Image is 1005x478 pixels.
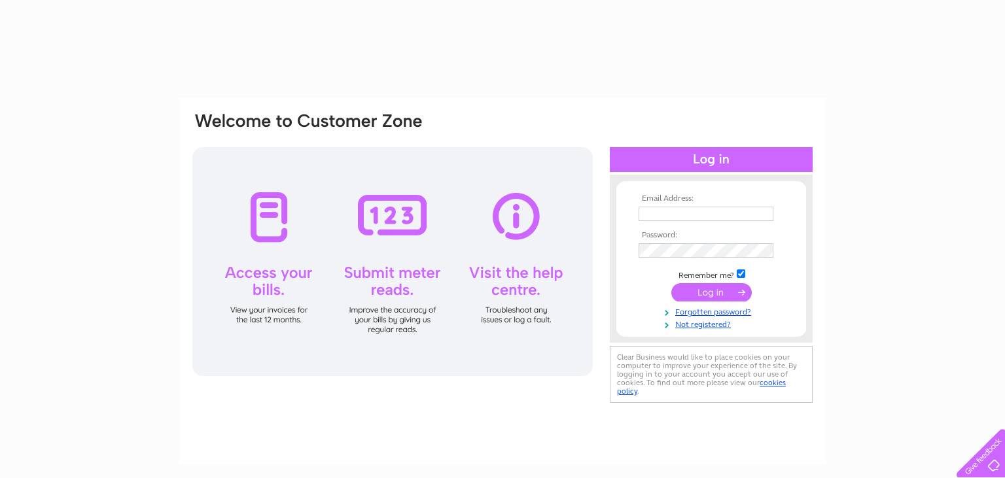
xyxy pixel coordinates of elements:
th: Password: [635,231,787,240]
th: Email Address: [635,194,787,203]
a: Not registered? [639,317,787,330]
a: cookies policy [617,378,786,396]
a: Forgotten password? [639,305,787,317]
td: Remember me? [635,267,787,281]
input: Submit [671,283,752,301]
div: Clear Business would like to place cookies on your computer to improve your experience of the sit... [610,346,813,403]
